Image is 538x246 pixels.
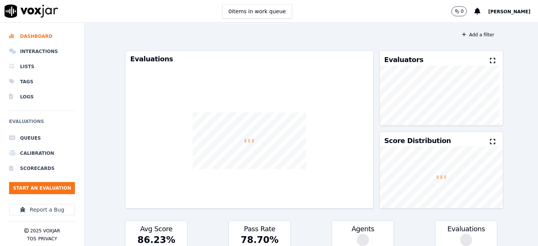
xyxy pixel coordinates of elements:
button: TOS [27,236,36,242]
a: Calibration [9,146,75,161]
h3: Score Distribution [384,137,451,144]
p: 0 [461,8,464,14]
h3: Avg Score [130,226,182,232]
h6: Evaluations [9,117,75,131]
a: Tags [9,74,75,89]
button: 0 [451,6,467,16]
a: Logs [9,89,75,104]
span: [PERSON_NAME] [488,9,530,14]
a: Queues [9,131,75,146]
button: Report a Bug [9,204,75,215]
button: Start an Evaluation [9,182,75,194]
p: 2025 Voxjar [30,228,60,234]
a: Interactions [9,44,75,59]
img: voxjar logo [5,5,58,18]
a: Dashboard [9,29,75,44]
h3: Evaluators [384,56,423,63]
button: 0items in work queue [222,4,292,19]
a: Lists [9,59,75,74]
h3: Evaluations [130,56,368,62]
button: Add a filter [459,30,497,39]
button: [PERSON_NAME] [488,7,538,16]
button: Privacy [38,236,57,242]
h3: Pass Rate [233,226,286,232]
a: Scorecards [9,161,75,176]
h3: Evaluations [440,226,492,232]
button: 0 [451,6,475,16]
h3: Agents [337,226,389,232]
